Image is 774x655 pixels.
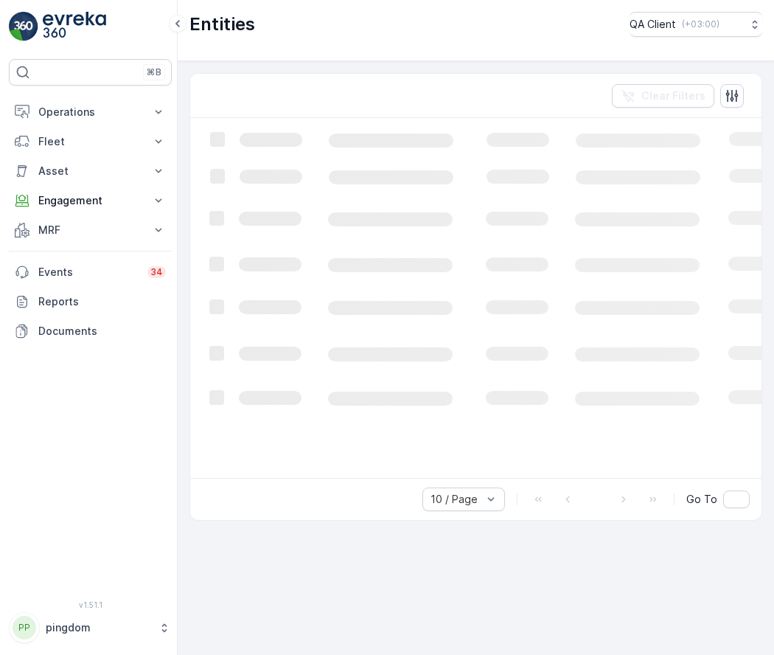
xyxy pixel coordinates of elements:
p: Events [38,265,139,280]
p: Engagement [38,193,142,208]
p: Clear Filters [641,89,705,103]
p: Entities [189,13,255,36]
p: ( +03:00 ) [682,18,719,30]
p: ⌘B [147,66,161,78]
button: Asset [9,156,172,186]
p: Fleet [38,134,142,149]
span: Go To [686,492,717,507]
button: PPpingdom [9,612,172,643]
button: MRF [9,215,172,245]
button: Clear Filters [612,84,714,108]
button: QA Client(+03:00) [630,12,762,37]
img: logo [9,12,38,41]
p: 34 [150,266,163,278]
p: pingdom [46,620,151,635]
p: Asset [38,164,142,179]
p: Operations [38,105,142,119]
a: Events34 [9,257,172,287]
div: PP [13,616,36,640]
p: Documents [38,324,166,339]
button: Fleet [9,127,172,156]
p: MRF [38,223,142,238]
button: Operations [9,97,172,127]
a: Reports [9,287,172,316]
p: Reports [38,294,166,309]
span: v 1.51.1 [9,600,172,609]
a: Documents [9,316,172,346]
img: logo_light-DOdMpM7g.png [43,12,106,41]
p: QA Client [630,17,676,32]
button: Engagement [9,186,172,215]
